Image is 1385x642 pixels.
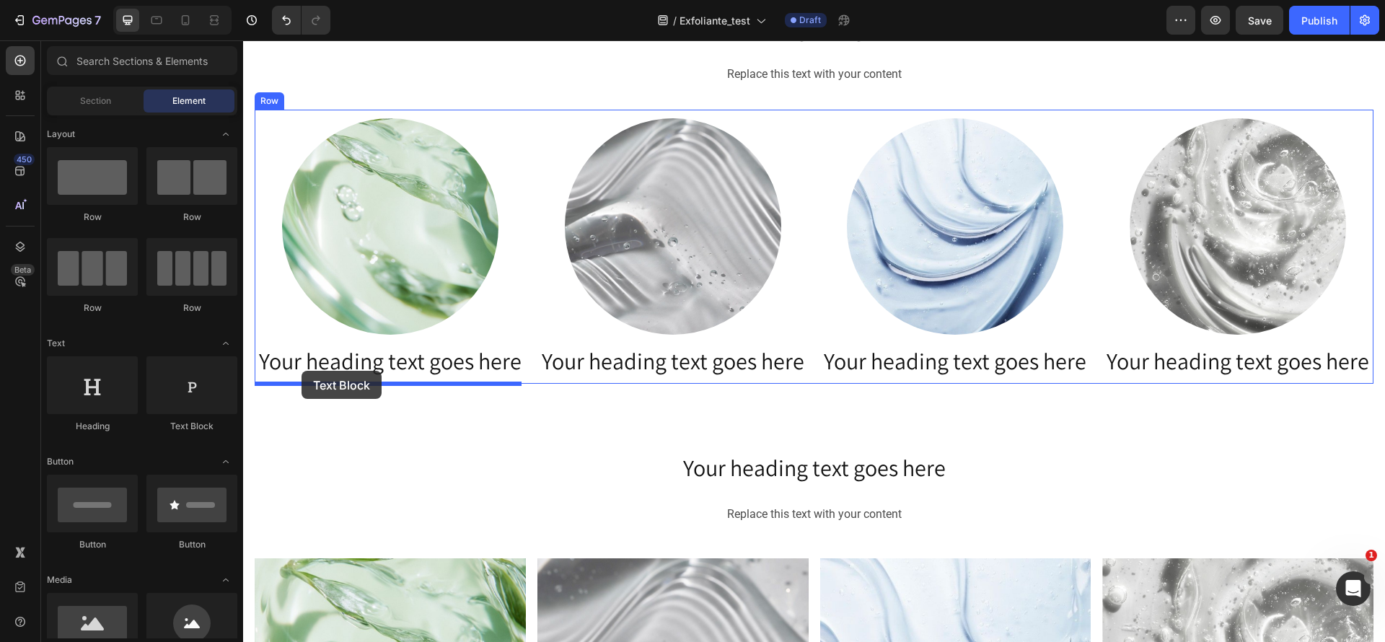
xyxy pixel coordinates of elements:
span: Section [80,94,111,107]
div: Row [47,302,138,315]
span: Save [1248,14,1272,27]
div: Row [146,211,237,224]
div: Row [146,302,237,315]
span: Draft [799,14,821,27]
span: / [673,13,677,28]
div: Publish [1301,13,1337,28]
span: Layout [47,128,75,141]
iframe: Design area [243,40,1385,642]
div: Text Block [146,420,237,433]
button: Publish [1289,6,1350,35]
span: Media [47,573,72,586]
iframe: Intercom live chat [1336,571,1371,606]
div: Undo/Redo [272,6,330,35]
p: 7 [94,12,101,29]
span: Text [47,337,65,350]
span: Button [47,455,74,468]
input: Search Sections & Elements [47,46,237,75]
div: Button [146,538,237,551]
span: Exfoliante_test [680,13,750,28]
span: 1 [1366,550,1377,561]
span: Toggle open [214,123,237,146]
div: Button [47,538,138,551]
span: Toggle open [214,450,237,473]
div: Row [47,211,138,224]
span: Toggle open [214,332,237,355]
button: Save [1236,6,1283,35]
div: 450 [14,154,35,165]
div: Heading [47,420,138,433]
span: Toggle open [214,568,237,592]
span: Element [172,94,206,107]
div: Beta [11,264,35,276]
button: 7 [6,6,107,35]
